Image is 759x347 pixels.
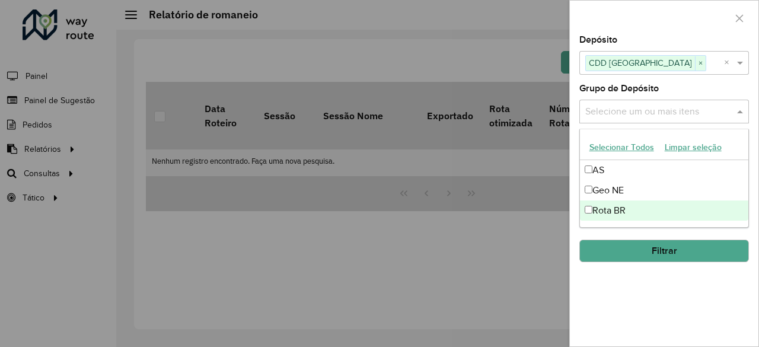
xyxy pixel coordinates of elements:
[580,160,749,180] div: AS
[659,138,727,157] button: Limpar seleção
[584,138,659,157] button: Selecionar Todos
[579,33,617,47] label: Depósito
[579,81,659,95] label: Grupo de Depósito
[586,56,695,70] span: CDD [GEOGRAPHIC_DATA]
[579,129,750,228] ng-dropdown-panel: Options list
[579,240,749,262] button: Filtrar
[580,180,749,200] div: Geo NE
[695,56,706,71] span: ×
[580,200,749,221] div: Rota BR
[724,56,734,70] span: Clear all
